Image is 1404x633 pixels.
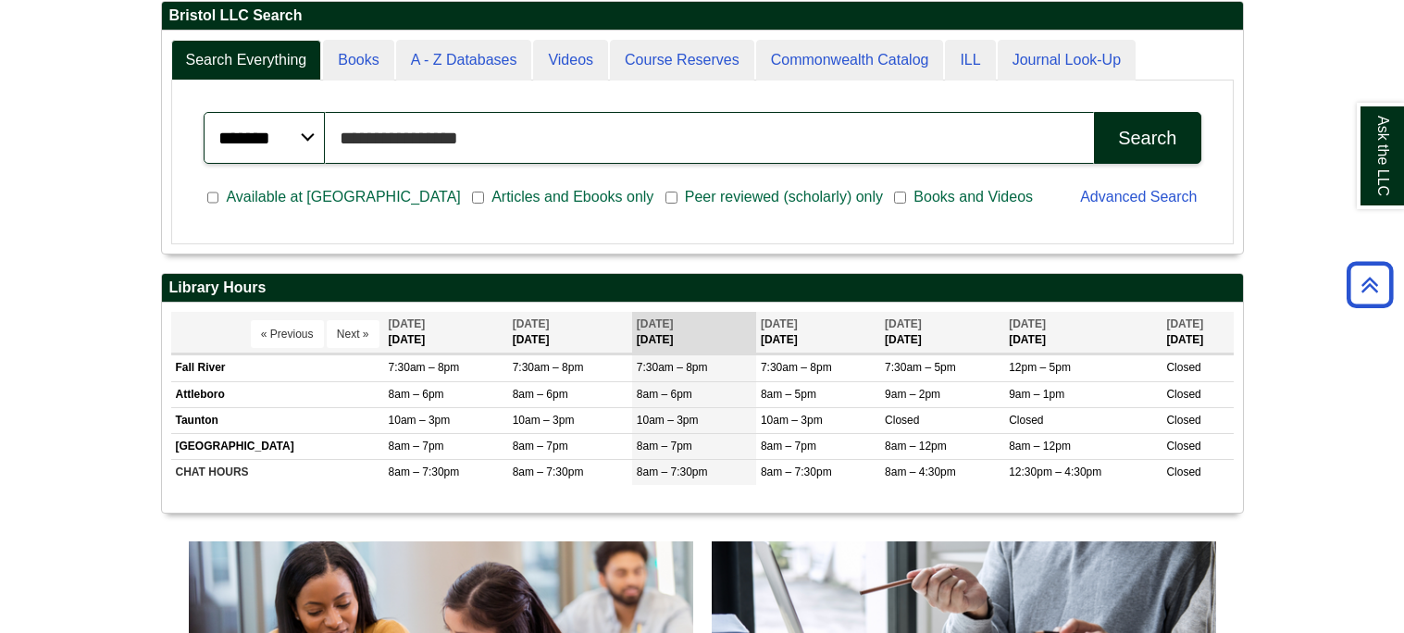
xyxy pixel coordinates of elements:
input: Books and Videos [894,190,906,206]
span: Peer reviewed (scholarly) only [677,186,890,208]
h2: Library Hours [162,274,1243,303]
td: CHAT HOURS [171,459,384,485]
span: Available at [GEOGRAPHIC_DATA] [218,186,467,208]
button: Next » [327,320,379,348]
th: [DATE] [508,312,632,354]
td: Taunton [171,407,384,433]
span: 8am – 7pm [761,440,816,453]
td: Attleboro [171,381,384,407]
span: 8am – 12pm [885,440,947,453]
th: [DATE] [1004,312,1162,354]
span: 9am – 1pm [1009,388,1064,401]
span: 7:30am – 8pm [637,361,708,374]
a: Search Everything [171,40,322,81]
span: Books and Videos [906,186,1040,208]
span: [DATE] [637,317,674,330]
span: 8am – 4:30pm [885,465,956,478]
span: 8am – 5pm [761,388,816,401]
span: [DATE] [885,317,922,330]
span: 8am – 6pm [513,388,568,401]
span: 10am – 3pm [637,414,699,427]
span: Closed [1166,361,1200,374]
th: [DATE] [632,312,756,354]
span: 8am – 7pm [637,440,692,453]
th: [DATE] [384,312,508,354]
span: 10am – 3pm [761,414,823,427]
span: 8am – 12pm [1009,440,1071,453]
button: Search [1094,112,1200,164]
span: Closed [1009,414,1043,427]
span: [DATE] [761,317,798,330]
span: 12:30pm – 4:30pm [1009,465,1101,478]
a: Books [323,40,393,81]
input: Peer reviewed (scholarly) only [665,190,677,206]
span: [DATE] [513,317,550,330]
th: [DATE] [1162,312,1233,354]
span: Closed [1166,388,1200,401]
a: A - Z Databases [396,40,532,81]
span: 8am – 7pm [389,440,444,453]
span: 7:30am – 8pm [389,361,460,374]
span: 7:30am – 8pm [761,361,832,374]
span: [DATE] [389,317,426,330]
span: 7:30am – 8pm [513,361,584,374]
span: Closed [1166,465,1200,478]
a: Advanced Search [1080,189,1197,205]
span: 8am – 7:30pm [513,465,584,478]
div: Search [1118,128,1176,149]
td: Fall River [171,355,384,381]
input: Available at [GEOGRAPHIC_DATA] [207,190,219,206]
span: Articles and Ebooks only [484,186,661,208]
span: Closed [1166,414,1200,427]
span: [DATE] [1166,317,1203,330]
span: 10am – 3pm [513,414,575,427]
span: 8am – 7:30pm [761,465,832,478]
button: « Previous [251,320,324,348]
span: [DATE] [1009,317,1046,330]
span: 7:30am – 5pm [885,361,956,374]
a: Journal Look-Up [998,40,1136,81]
span: 8am – 7:30pm [637,465,708,478]
input: Articles and Ebooks only [472,190,484,206]
span: Closed [1166,440,1200,453]
span: 12pm – 5pm [1009,361,1071,374]
span: 10am – 3pm [389,414,451,427]
a: Commonwealth Catalog [756,40,944,81]
span: 8am – 6pm [389,388,444,401]
span: 8am – 7pm [513,440,568,453]
a: Back to Top [1340,272,1399,297]
span: 8am – 6pm [637,388,692,401]
a: Videos [533,40,608,81]
a: Course Reserves [610,40,754,81]
th: [DATE] [756,312,880,354]
span: 8am – 7:30pm [389,465,460,478]
td: [GEOGRAPHIC_DATA] [171,433,384,459]
a: ILL [945,40,995,81]
span: Closed [885,414,919,427]
span: 9am – 2pm [885,388,940,401]
th: [DATE] [880,312,1004,354]
h2: Bristol LLC Search [162,2,1243,31]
